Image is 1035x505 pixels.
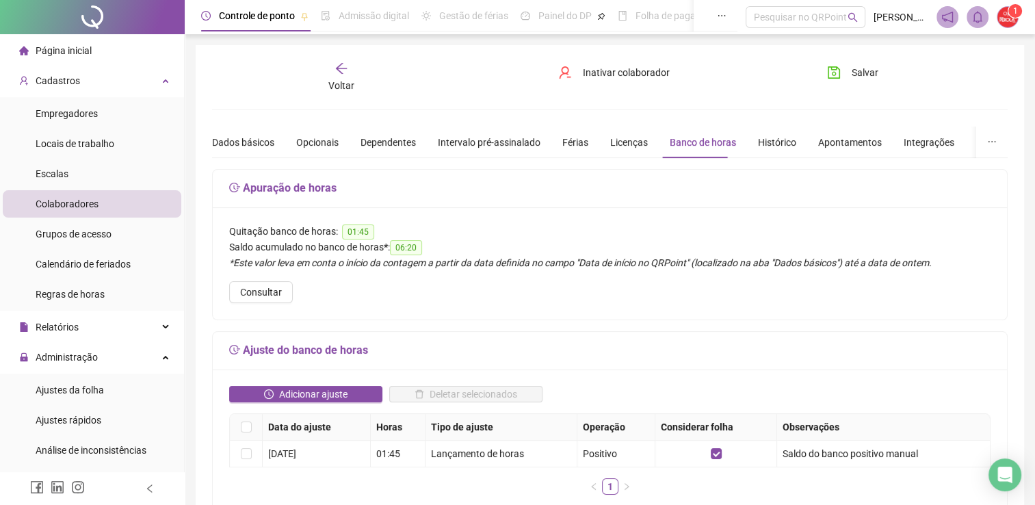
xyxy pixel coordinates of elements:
span: pushpin [300,12,309,21]
th: Tipo de ajuste [425,414,577,441]
div: Dados básicos [212,135,274,150]
div: [DATE] [268,446,365,461]
div: : [229,239,991,255]
li: Próxima página [618,478,635,495]
span: home [19,46,29,55]
div: Integrações [904,135,954,150]
button: ellipsis [976,127,1008,158]
h5: Ajuste do banco de horas [229,342,991,359]
span: Ajustes da folha [36,385,104,396]
h5: Apuração de horas [229,180,991,196]
span: user-add [19,76,29,86]
span: ellipsis [717,11,726,21]
div: Licenças [610,135,648,150]
div: Apontamentos [818,135,882,150]
div: Histórico [758,135,796,150]
span: user-delete [558,66,572,79]
span: Admissão digital [339,10,409,21]
em: *Este valor leva em conta o início da contagem a partir da data definida no campo "Data de início... [229,257,932,268]
span: search [848,12,858,23]
span: right [623,482,631,491]
span: field-time [229,344,240,355]
button: Inativar colaborador [548,62,680,83]
button: right [618,478,635,495]
td: 01:45 [371,441,425,467]
span: Inativar colaborador [583,65,670,80]
span: left [590,482,598,491]
span: Voltar [328,80,354,91]
img: 67733 [997,7,1018,27]
span: [PERSON_NAME] [874,10,928,25]
span: Painel do DP [538,10,592,21]
div: Intervalo pré-assinalado [438,135,540,150]
span: Folha de pagamento [636,10,723,21]
div: Férias [562,135,588,150]
span: bell [971,11,984,23]
button: left [586,478,602,495]
span: arrow-left [335,62,348,75]
span: Administração [36,352,98,363]
span: Relatórios [36,322,79,333]
span: Saldo acumulado no banco de horas [229,242,384,252]
li: Página anterior [586,478,602,495]
span: Salvar [852,65,878,80]
div: Dependentes [361,135,416,150]
div: Positivo [583,446,650,461]
td: Saldo do banco positivo manual [777,441,991,467]
span: clock-circle [264,389,274,399]
span: Empregadores [36,108,98,119]
span: sun [421,11,431,21]
span: file [19,322,29,332]
span: Análise de inconsistências [36,445,146,456]
span: Colaboradores [36,198,99,209]
span: book [618,11,627,21]
span: Consultar [240,285,282,300]
li: 1 [602,478,618,495]
button: Deletar selecionados [389,386,542,402]
span: file-done [321,11,330,21]
span: Grupos de acesso [36,229,112,239]
span: facebook [30,480,44,494]
button: Adicionar ajuste [229,386,382,402]
th: Horas [371,414,425,441]
span: save [827,66,841,79]
span: 06:20 [390,240,422,255]
th: Observações [777,414,991,441]
span: field-time [229,182,240,193]
span: notification [941,11,954,23]
span: linkedin [51,480,64,494]
span: Escalas [36,168,68,179]
div: Open Intercom Messenger [988,458,1021,491]
a: 1 [603,479,618,494]
sup: Atualize o seu contato no menu Meus Dados [1008,4,1022,18]
span: Ajustes rápidos [36,415,101,426]
span: Controle de ponto [219,10,295,21]
span: 1 [1013,6,1018,16]
span: pushpin [597,12,605,21]
span: lock [19,352,29,362]
span: Regras de horas [36,289,105,300]
span: instagram [71,480,85,494]
th: Operação [577,414,656,441]
th: Data do ajuste [263,414,371,441]
button: Salvar [817,62,889,83]
span: Gestão de férias [439,10,508,21]
div: Banco de horas [670,135,736,150]
button: Consultar [229,281,293,303]
div: Opcionais [296,135,339,150]
span: Quitação banco de horas: [229,226,338,237]
span: Cadastros [36,75,80,86]
span: dashboard [521,11,530,21]
span: Página inicial [36,45,92,56]
span: clock-circle [201,11,211,21]
span: ellipsis [987,137,997,146]
th: Considerar folha [655,414,777,441]
span: 01:45 [342,224,374,239]
div: Lançamento de horas [431,446,571,461]
span: left [145,484,155,493]
span: Calendário de feriados [36,259,131,270]
span: Adicionar ajuste [279,387,348,402]
span: Locais de trabalho [36,138,114,149]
